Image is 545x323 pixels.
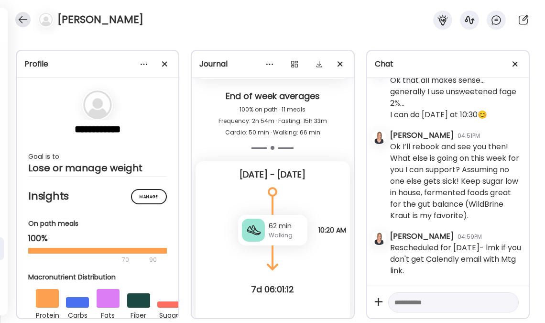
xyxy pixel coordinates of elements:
img: bg-avatar-default.svg [83,90,112,119]
div: Profile [24,58,171,70]
h2: Insights [28,189,167,203]
span: 10:20 AM [318,226,346,234]
img: bg-avatar-default.svg [39,13,53,26]
div: Chat [375,58,521,70]
div: protein [36,308,59,321]
div: 04:51PM [458,132,480,140]
div: Manage [131,189,167,204]
div: [PERSON_NAME] [390,231,454,242]
div: Rescheduled for [DATE]- lmk if you don't get Calendly email with Mtg link. [390,242,521,277]
div: sugar [157,308,180,321]
img: avatars%2FRVeVBoY4G9O2578DitMsgSKHquL2 [372,232,386,245]
div: Walking [269,231,304,240]
div: Ok that all makes sense… generally I use unsweetened fage 2%… I can do [DATE] at 10:30😊 [390,75,521,121]
div: 70 [28,254,146,266]
img: avatars%2FRVeVBoY4G9O2578DitMsgSKHquL2 [372,131,386,144]
div: End of week averages [199,90,346,104]
div: Journal [199,58,346,70]
div: Macronutrient Distribution [28,272,188,282]
div: 100% [28,233,167,244]
div: [DATE] - [DATE] [203,169,342,180]
h4: [PERSON_NAME] [57,12,143,27]
div: 62 min [269,221,304,231]
div: Goal is to [28,151,167,162]
div: 90 [148,254,158,266]
div: [PERSON_NAME] [390,130,454,141]
div: 100% on path · 11 meals Frequency: 2h 54m · Fasting: 15h 33m Cardio: 50 min · Walking: 66 min [199,104,346,138]
div: Ok I’ll rebook and see you then! What else is going on this week for you I can support? Assuming ... [390,141,521,222]
div: carbs [66,308,89,321]
div: fiber [127,308,150,321]
div: 04:59PM [458,233,482,241]
div: fats [97,308,120,321]
div: 7d 06:01:12 [192,284,353,295]
div: Lose or manage weight [28,162,167,174]
div: On path meals [28,219,167,229]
